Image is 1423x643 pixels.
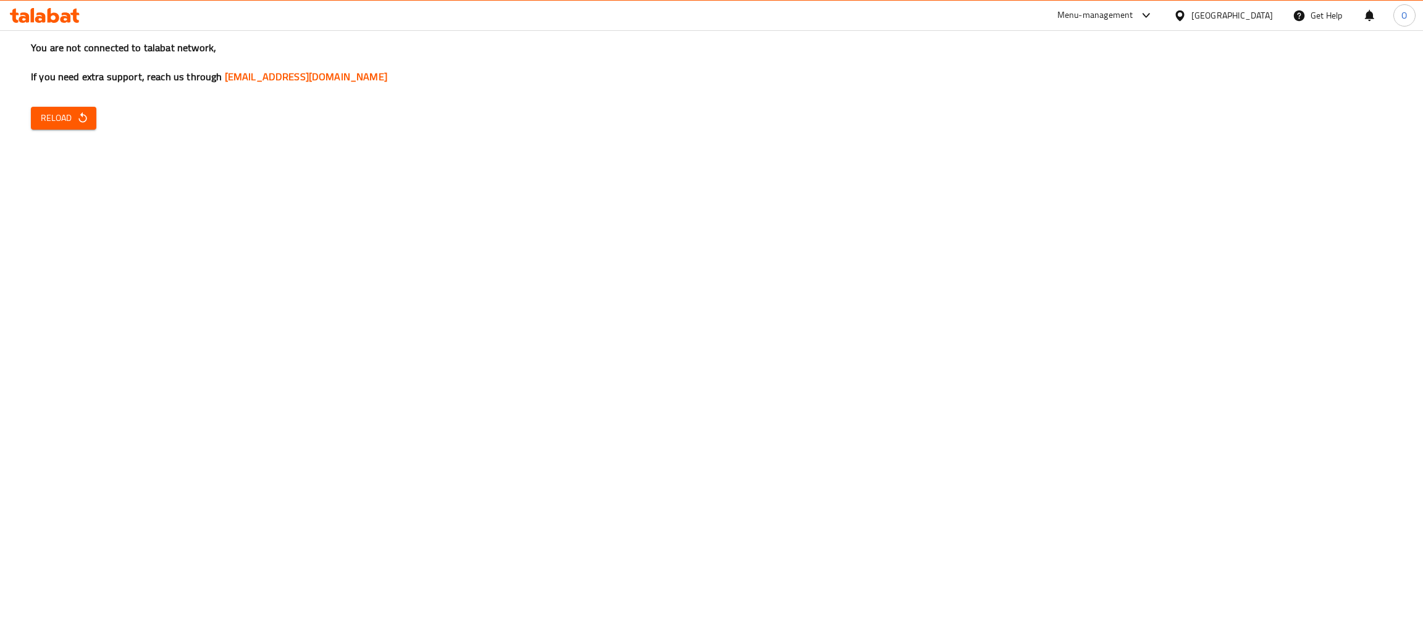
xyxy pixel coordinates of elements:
[31,41,1392,84] h3: You are not connected to talabat network, If you need extra support, reach us through
[31,107,96,130] button: Reload
[1191,9,1273,22] div: [GEOGRAPHIC_DATA]
[1057,8,1133,23] div: Menu-management
[1401,9,1407,22] span: O
[225,67,387,86] a: [EMAIL_ADDRESS][DOMAIN_NAME]
[41,110,86,126] span: Reload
